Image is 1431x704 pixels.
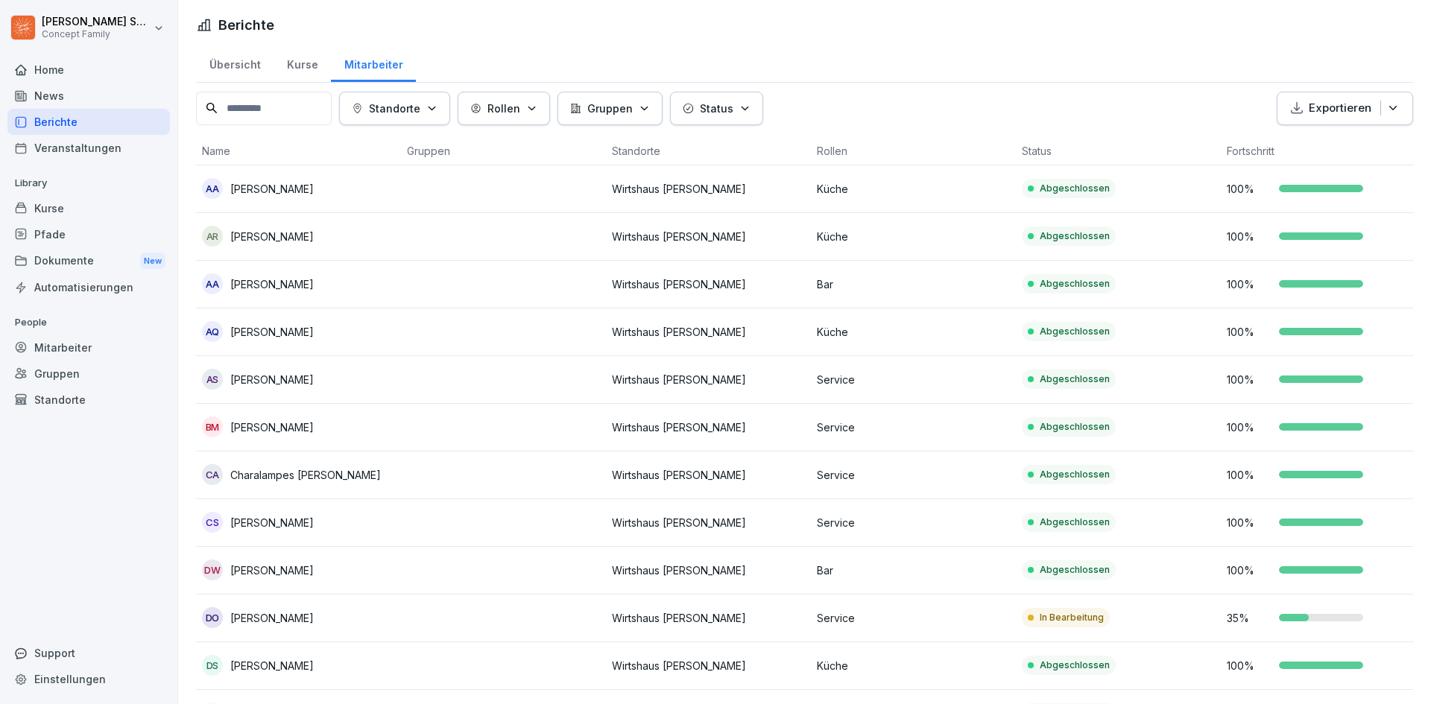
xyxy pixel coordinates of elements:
[817,324,1010,340] p: Küche
[1227,229,1272,244] p: 100 %
[7,221,170,247] a: Pfade
[817,467,1010,483] p: Service
[612,372,805,387] p: Wirtshaus [PERSON_NAME]
[7,666,170,692] a: Einstellungen
[7,195,170,221] div: Kurse
[230,610,314,626] p: [PERSON_NAME]
[1227,372,1272,387] p: 100 %
[1309,100,1371,117] p: Exportieren
[612,610,805,626] p: Wirtshaus [PERSON_NAME]
[1040,420,1110,434] p: Abgeschlossen
[7,247,170,275] div: Dokumente
[670,92,763,125] button: Status
[700,101,733,116] p: Status
[7,247,170,275] a: DokumenteNew
[202,178,223,199] div: AA
[1227,276,1272,292] p: 100 %
[7,387,170,413] a: Standorte
[811,137,1016,165] th: Rollen
[612,467,805,483] p: Wirtshaus [PERSON_NAME]
[202,416,223,437] div: BM
[230,515,314,530] p: [PERSON_NAME]
[7,109,170,135] a: Berichte
[612,276,805,292] p: Wirtshaus [PERSON_NAME]
[817,276,1010,292] p: Bar
[1227,610,1272,626] p: 35 %
[1040,372,1110,386] p: Abgeschlossen
[7,83,170,109] a: News
[339,92,450,125] button: Standorte
[612,181,805,197] p: Wirtshaus [PERSON_NAME]
[1227,562,1272,578] p: 100 %
[202,369,223,390] div: AS
[817,229,1010,244] p: Küche
[557,92,663,125] button: Gruppen
[587,101,633,116] p: Gruppen
[230,419,314,435] p: [PERSON_NAME]
[612,324,805,340] p: Wirtshaus [PERSON_NAME]
[1040,611,1104,624] p: In Bearbeitung
[202,655,223,676] div: DS
[817,372,1010,387] p: Service
[140,253,165,270] div: New
[7,274,170,300] a: Automatisierungen
[1227,658,1272,673] p: 100 %
[202,464,223,485] div: CA
[230,372,314,387] p: [PERSON_NAME]
[7,171,170,195] p: Library
[817,181,1010,197] p: Küche
[612,419,805,435] p: Wirtshaus [PERSON_NAME]
[487,101,520,116] p: Rollen
[196,44,274,82] a: Übersicht
[202,559,223,580] div: DW
[1040,182,1110,195] p: Abgeschlossen
[7,334,170,361] a: Mitarbeiter
[202,512,223,533] div: CS
[1221,137,1426,165] th: Fortschritt
[1040,229,1110,243] p: Abgeschlossen
[202,607,223,628] div: DO
[42,29,151,39] p: Concept Family
[202,321,223,342] div: AQ
[7,361,170,387] a: Gruppen
[817,658,1010,673] p: Küche
[1040,277,1110,291] p: Abgeschlossen
[1040,516,1110,529] p: Abgeschlossen
[230,181,314,197] p: [PERSON_NAME]
[202,273,223,294] div: AA
[817,562,1010,578] p: Bar
[230,229,314,244] p: [PERSON_NAME]
[606,137,811,165] th: Standorte
[7,57,170,83] a: Home
[7,135,170,161] a: Veranstaltungen
[42,16,151,28] p: [PERSON_NAME] Schyle
[1040,659,1110,672] p: Abgeschlossen
[1227,467,1272,483] p: 100 %
[817,610,1010,626] p: Service
[202,226,223,247] div: AR
[230,562,314,578] p: [PERSON_NAME]
[1227,324,1272,340] p: 100 %
[817,419,1010,435] p: Service
[1227,181,1272,197] p: 100 %
[369,101,420,116] p: Standorte
[274,44,331,82] a: Kurse
[612,562,805,578] p: Wirtshaus [PERSON_NAME]
[1277,92,1413,125] button: Exportieren
[612,658,805,673] p: Wirtshaus [PERSON_NAME]
[331,44,416,82] a: Mitarbeiter
[1040,325,1110,338] p: Abgeschlossen
[817,515,1010,530] p: Service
